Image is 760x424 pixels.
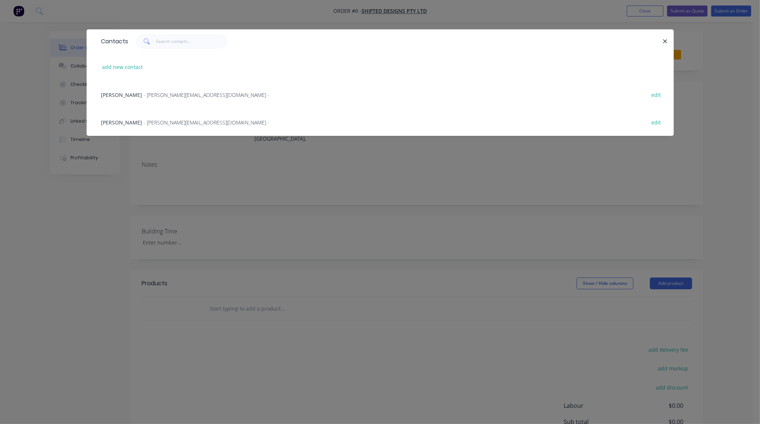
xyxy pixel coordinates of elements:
[101,119,142,126] span: [PERSON_NAME]
[144,119,270,126] span: - [PERSON_NAME][EMAIL_ADDRESS][DOMAIN_NAME] -
[144,91,270,98] span: - [PERSON_NAME][EMAIL_ADDRESS][DOMAIN_NAME] -
[101,91,142,98] span: [PERSON_NAME]
[648,117,665,127] button: edit
[648,90,665,99] button: edit
[98,62,147,72] button: add new contact
[98,30,128,53] div: Contacts
[156,34,228,49] input: Search contacts...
